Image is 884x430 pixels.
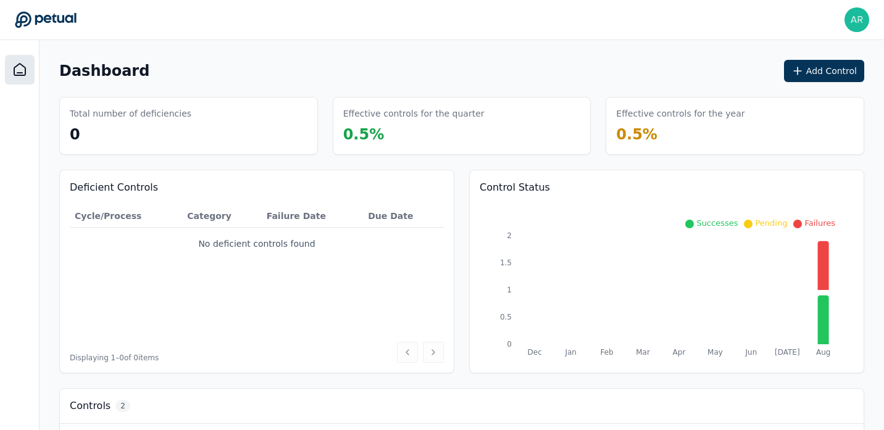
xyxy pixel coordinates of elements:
th: Failure Date [262,205,364,228]
tspan: Apr [673,348,686,357]
h3: Control Status [480,180,854,195]
th: Category [182,205,261,228]
tspan: Jan [564,348,577,357]
tspan: Mar [636,348,650,357]
h3: Effective controls for the quarter [343,107,485,120]
h3: Total number of deficiencies [70,107,191,120]
th: Due Date [363,205,444,228]
h1: Dashboard [59,61,149,81]
span: 2 [115,400,130,412]
h3: Effective controls for the year [616,107,744,120]
th: Cycle/Process [70,205,182,228]
td: No deficient controls found [70,228,444,260]
tspan: Jun [745,348,757,357]
tspan: 0.5 [500,313,512,321]
tspan: May [707,348,723,357]
tspan: 1 [507,286,512,294]
tspan: Feb [600,348,613,357]
tspan: 1.5 [500,258,512,267]
tspan: [DATE] [775,348,800,357]
span: Pending [755,218,787,228]
a: Dashboard [5,55,35,85]
tspan: 0 [507,340,512,349]
span: 0.5 % [616,126,657,143]
span: Displaying 1– 0 of 0 items [70,353,159,363]
h3: Deficient Controls [70,180,444,195]
h3: Controls [70,399,111,413]
a: Go to Dashboard [15,11,77,28]
span: Successes [696,218,738,228]
span: Failures [804,218,835,228]
span: 0.5 % [343,126,385,143]
img: Abishek Ravi [844,7,869,32]
tspan: 2 [507,231,512,240]
tspan: Aug [816,348,830,357]
span: 0 [70,126,80,143]
button: Add Control [784,60,864,82]
tspan: Dec [528,348,542,357]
